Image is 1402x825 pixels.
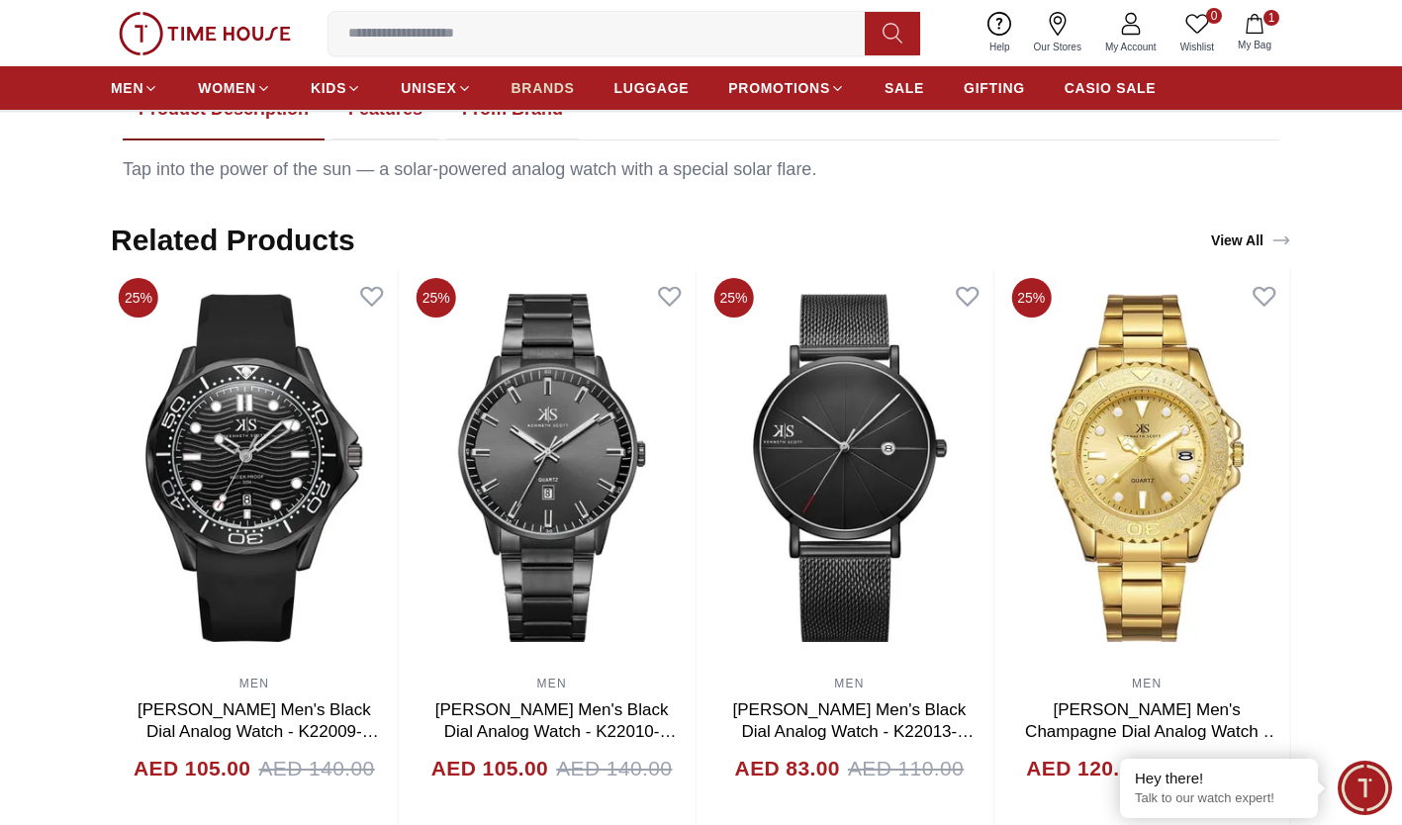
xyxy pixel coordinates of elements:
[848,753,964,784] span: AED 110.00
[728,70,845,106] a: PROMOTIONS
[733,700,975,763] a: [PERSON_NAME] Men's Black Dial Analog Watch - K22013-BMBB
[1022,8,1093,58] a: Our Stores
[1168,8,1226,58] a: 0Wishlist
[417,278,456,318] span: 25%
[512,70,575,106] a: BRANDS
[119,278,158,318] span: 25%
[401,70,471,106] a: UNISEX
[885,70,924,106] a: SALE
[1135,769,1303,788] div: Hey there!
[1263,10,1279,26] span: 1
[111,70,158,106] a: MEN
[536,677,566,690] a: MEN
[258,753,374,784] span: AED 140.00
[1132,677,1162,690] a: MEN
[134,753,250,784] h4: AED 105.00
[198,78,256,98] span: WOMEN
[111,270,398,666] img: Kenneth Scott Men's Black Dial Analog Watch - K22009-BSBB
[1011,278,1051,318] span: 25%
[614,70,690,106] a: LUGGAGE
[714,278,754,318] span: 25%
[512,78,575,98] span: BRANDS
[1026,40,1089,54] span: Our Stores
[1065,70,1157,106] a: CASIO SALE
[1207,227,1295,254] a: View All
[431,753,548,784] h4: AED 105.00
[1025,700,1279,763] a: [PERSON_NAME] Men's Champagne Dial Analog Watch - K23022-GBGC
[111,78,143,98] span: MEN
[123,156,1279,183] div: Tap into the power of the sun — a solar-powered analog watch with a special solar flare.
[1152,753,1267,784] span: AED 160.00
[1065,78,1157,98] span: CASIO SALE
[1206,8,1222,24] span: 0
[1135,790,1303,807] p: Talk to our watch expert!
[1226,10,1283,56] button: 1My Bag
[978,8,1022,58] a: Help
[1097,40,1165,54] span: My Account
[556,753,672,784] span: AED 140.00
[1026,753,1143,784] h4: AED 120.00
[111,223,355,258] h2: Related Products
[401,78,456,98] span: UNISEX
[311,78,346,98] span: KIDS
[964,70,1025,106] a: GIFTING
[119,12,291,55] img: ...
[1230,38,1279,52] span: My Bag
[885,78,924,98] span: SALE
[614,78,690,98] span: LUGGAGE
[1338,761,1392,815] div: Chat Widget
[409,270,696,666] img: Kenneth Scott Men's Black Dial Analog Watch - K22010-BBBB
[706,270,993,666] img: Kenneth Scott Men's Black Dial Analog Watch - K22013-BMBB
[728,78,830,98] span: PROMOTIONS
[735,753,840,784] h4: AED 83.00
[1172,40,1222,54] span: Wishlist
[981,40,1018,54] span: Help
[198,70,271,106] a: WOMEN
[1211,230,1291,250] div: View All
[138,700,379,763] a: [PERSON_NAME] Men's Black Dial Analog Watch - K22009-BSBB
[311,70,361,106] a: KIDS
[834,677,864,690] a: MEN
[964,78,1025,98] span: GIFTING
[239,677,269,690] a: MEN
[435,700,677,763] a: [PERSON_NAME] Men's Black Dial Analog Watch - K22010-BBBB
[1003,270,1290,666] img: Kenneth Scott Men's Champagne Dial Analog Watch - K23022-GBGC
